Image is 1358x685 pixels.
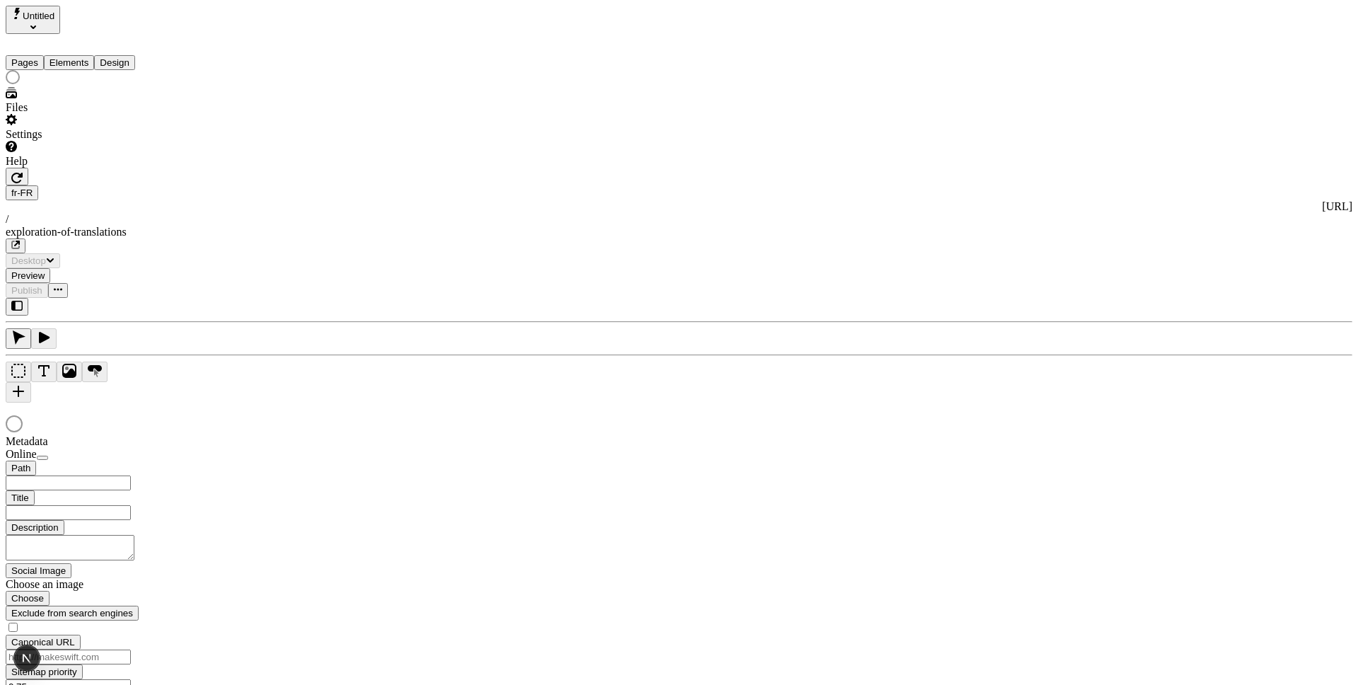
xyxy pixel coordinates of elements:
div: Help [6,155,175,168]
span: Desktop [11,255,46,266]
div: Files [6,101,175,114]
span: Choose [11,593,44,604]
button: Canonical URL [6,635,81,650]
button: Text [31,362,57,382]
button: Title [6,490,35,505]
div: [URL] [6,200,1352,213]
button: Path [6,461,36,476]
span: Untitled [23,11,54,21]
div: Choose an image [6,578,175,591]
div: Metadata [6,435,175,448]
div: exploration-of-translations [6,226,1352,238]
button: Open locale picker [6,185,38,200]
button: Sitemap priority [6,664,83,679]
button: Exclude from search engines [6,606,139,621]
input: https://makeswift.com [6,650,131,664]
div: Settings [6,128,175,141]
button: Image [57,362,82,382]
button: Box [6,362,31,382]
span: Preview [11,270,45,281]
button: Preview [6,268,50,283]
button: Desktop [6,253,60,268]
span: fr-FR [11,188,33,198]
button: Publish [6,283,48,298]
button: Pages [6,55,44,70]
button: Choose [6,591,50,606]
div: / [6,213,1352,226]
button: Social Image [6,563,71,578]
span: Publish [11,285,42,296]
button: Elements [44,55,95,70]
span: Online [6,448,37,460]
button: Select site [6,6,60,34]
button: Button [82,362,108,382]
button: Description [6,520,64,535]
button: Design [94,55,135,70]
